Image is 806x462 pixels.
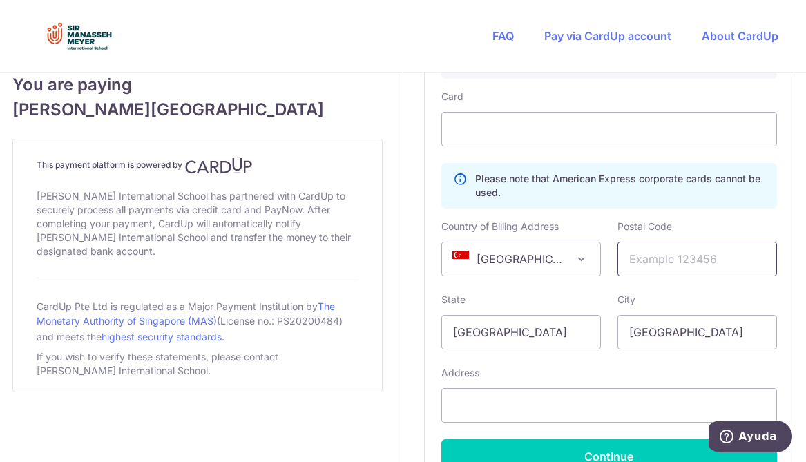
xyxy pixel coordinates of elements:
[441,90,463,104] label: Card
[37,347,358,381] div: If you wish to verify these statements, please contact [PERSON_NAME] International School.
[441,220,559,233] label: Country of Billing Address
[709,421,792,455] iframe: Abre un widget desde donde se puede obtener más información
[492,29,514,43] a: FAQ
[441,242,601,276] span: Singapore
[453,121,765,137] iframe: Secure card payment input frame
[475,172,765,200] p: Please note that American Express corporate cards cannot be used.
[37,157,358,174] h4: This payment platform is powered by
[102,331,222,343] a: highest security standards
[617,242,777,276] input: Example 123456
[617,220,672,233] label: Postal Code
[37,295,358,347] div: CardUp Pte Ltd is regulated as a Major Payment Institution by (License no.: PS20200484) and meets...
[442,242,600,276] span: Singapore
[441,293,466,307] label: State
[12,97,383,122] span: [PERSON_NAME][GEOGRAPHIC_DATA]
[702,29,778,43] a: About CardUp
[441,366,479,380] label: Address
[37,186,358,261] div: [PERSON_NAME] International School has partnered with CardUp to securely process all payments via...
[617,293,635,307] label: City
[185,157,253,174] img: CardUp
[544,29,671,43] a: Pay via CardUp account
[12,73,383,97] span: You are paying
